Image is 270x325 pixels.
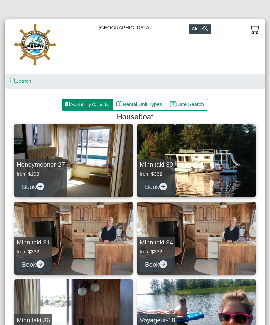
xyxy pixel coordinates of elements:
[189,24,211,34] button: Closex circle
[10,24,60,69] img: 55466189-bbd8-41c3-ab33-5e957c8145a3.jpg
[112,99,166,111] button: bookRental Unit Types
[140,317,175,324] h5: Voyageur-18
[17,249,50,255] h6: from $332
[10,79,15,83] svg: search
[17,317,50,324] h5: Minnitaki 36
[65,101,70,107] svg: grid3x3 gap fill
[17,239,50,246] h5: Minnitaki 31
[203,26,208,31] svg: x circle
[17,112,253,121] h4: Houseboat
[36,183,44,190] svg: arrow right circle fill
[140,239,173,246] h5: Minnitaki 34
[17,257,49,272] button: Bookarrow right circle fill
[17,171,65,177] h6: from $193
[10,78,31,84] a: searchSearch
[159,260,167,268] svg: arrow right circle fill
[140,257,172,272] button: Bookarrow right circle fill
[166,99,208,111] button: calendar dateDate Search
[140,171,173,177] h6: from $332
[5,19,265,74] div: [GEOGRAPHIC_DATA]
[170,101,176,107] svg: calendar date
[159,183,167,190] svg: arrow right circle fill
[140,180,172,195] button: Bookarrow right circle fill
[17,180,49,195] button: Bookarrow right circle fill
[62,99,113,111] button: grid3x3 gap fillAvailability Calendar
[36,260,44,268] svg: arrow right circle fill
[250,24,260,34] svg: cart
[140,161,173,169] h5: Minnitaki 30
[17,161,65,169] h5: Honeymooner-27
[140,249,173,255] h6: from $332
[116,101,123,107] svg: book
